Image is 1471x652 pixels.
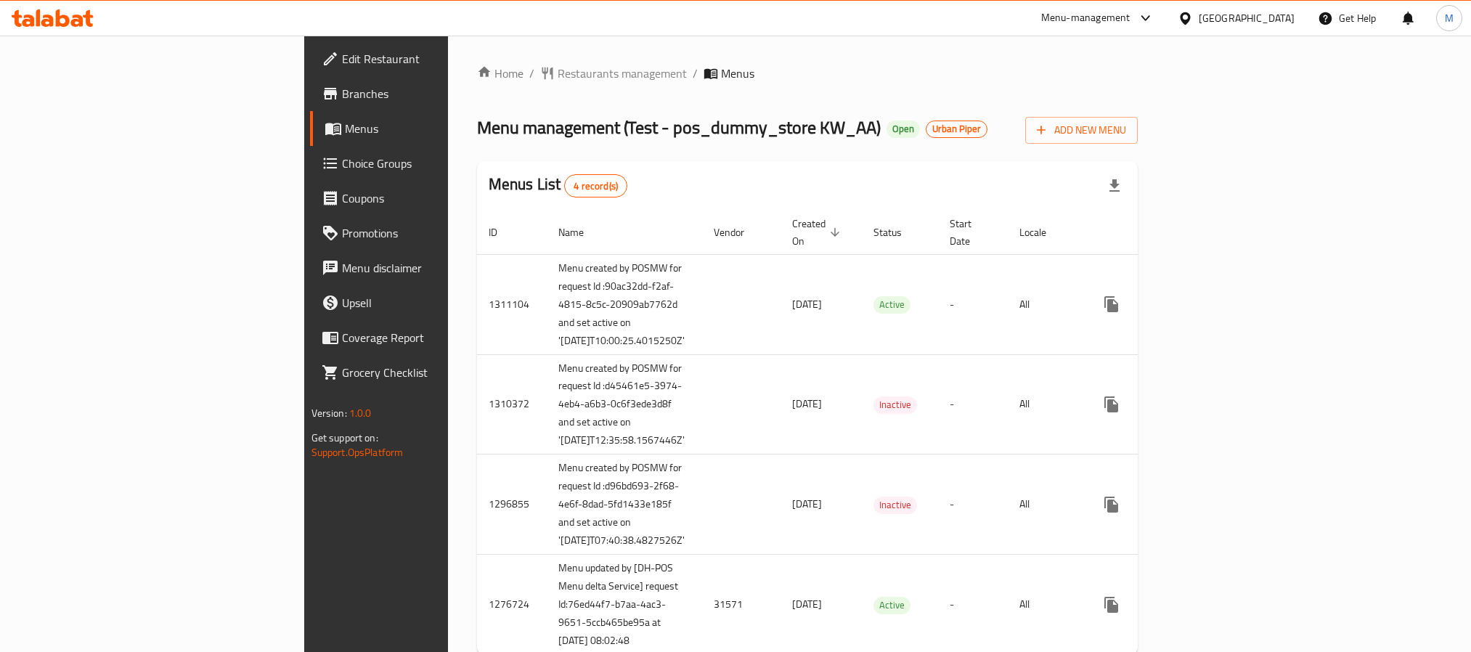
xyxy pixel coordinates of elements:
span: 4 record(s) [565,179,627,193]
a: Coverage Report [310,320,550,355]
span: Status [873,224,921,241]
td: All [1008,354,1083,455]
button: Change Status [1129,587,1164,622]
td: - [938,455,1008,555]
button: Change Status [1129,387,1164,422]
a: Coupons [310,181,550,216]
span: M [1445,10,1454,26]
nav: breadcrumb [477,65,1138,82]
button: more [1094,587,1129,622]
span: Grocery Checklist [342,364,538,381]
span: Coverage Report [342,329,538,346]
span: Upsell [342,294,538,311]
span: Open [887,123,920,135]
span: Urban Piper [926,123,987,135]
button: Add New Menu [1025,117,1138,144]
span: Add New Menu [1037,121,1126,139]
a: Branches [310,76,550,111]
h2: Menus List [489,174,627,197]
span: Edit Restaurant [342,50,538,68]
td: All [1008,254,1083,354]
td: Menu created by POSMW for request Id :90ac32dd-f2af-4815-8c5c-20909ab7762d and set active on '[DA... [547,254,702,354]
span: Version: [311,404,347,423]
div: Export file [1097,168,1132,203]
div: Menu-management [1041,9,1130,27]
span: [DATE] [792,595,822,614]
button: more [1094,287,1129,322]
span: Start Date [950,215,990,250]
div: Inactive [873,396,917,414]
span: [DATE] [792,295,822,314]
span: ID [489,224,516,241]
span: Menus [345,120,538,137]
span: Menu disclaimer [342,259,538,277]
td: All [1008,455,1083,555]
span: Restaurants management [558,65,687,82]
span: Locale [1019,224,1065,241]
div: Active [873,597,910,614]
a: Grocery Checklist [310,355,550,390]
td: - [938,254,1008,354]
button: Change Status [1129,287,1164,322]
a: Support.OpsPlatform [311,443,404,462]
span: Branches [342,85,538,102]
div: Total records count [564,174,627,197]
a: Restaurants management [540,65,687,82]
span: Choice Groups [342,155,538,172]
span: Promotions [342,224,538,242]
span: Menu management ( Test - pos_dummy_store KW_AA ) [477,111,881,144]
a: Choice Groups [310,146,550,181]
span: Menus [721,65,754,82]
span: Name [558,224,603,241]
a: Menu disclaimer [310,250,550,285]
span: Vendor [714,224,763,241]
button: more [1094,487,1129,522]
a: Edit Restaurant [310,41,550,76]
li: / [693,65,698,82]
td: Menu created by POSMW for request Id :d45461e5-3974-4eb4-a6b3-0c6f3ede3d8f and set active on '[DA... [547,354,702,455]
span: Get support on: [311,428,378,447]
div: Active [873,296,910,314]
td: Menu created by POSMW for request Id :d96bd693-2f68-4e6f-8dad-5fd1433e185f and set active on '[DA... [547,455,702,555]
span: 1.0.0 [349,404,372,423]
div: Open [887,121,920,138]
div: Inactive [873,497,917,514]
span: Active [873,597,910,614]
span: Active [873,296,910,313]
td: - [938,354,1008,455]
span: Inactive [873,497,917,513]
a: Promotions [310,216,550,250]
span: [DATE] [792,394,822,413]
button: Change Status [1129,487,1164,522]
a: Upsell [310,285,550,320]
span: Coupons [342,190,538,207]
span: Created On [792,215,844,250]
a: Menus [310,111,550,146]
div: [GEOGRAPHIC_DATA] [1199,10,1295,26]
span: Inactive [873,396,917,413]
th: Actions [1083,211,1245,255]
span: [DATE] [792,494,822,513]
button: more [1094,387,1129,422]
